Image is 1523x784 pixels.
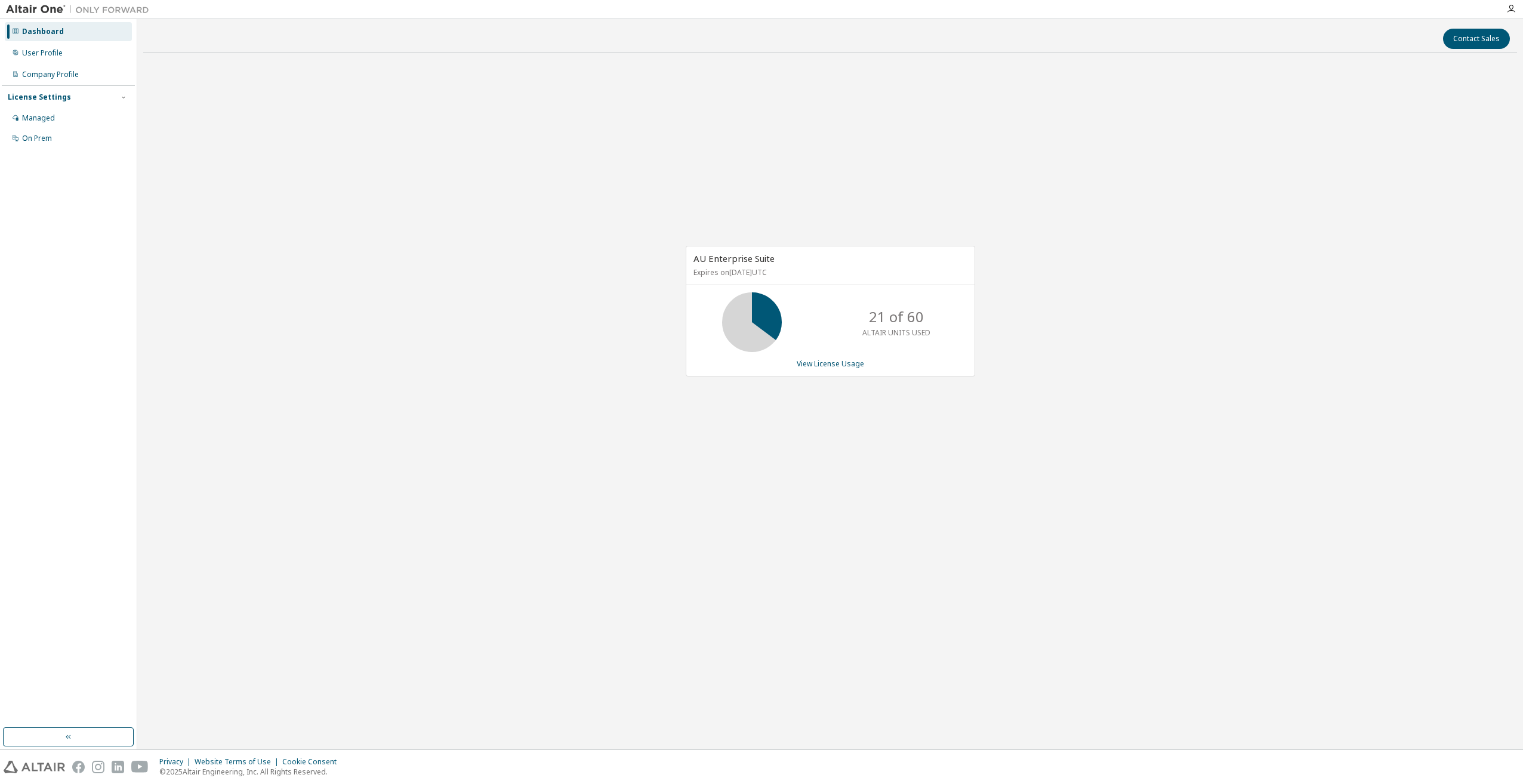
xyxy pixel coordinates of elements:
[22,134,52,143] div: On Prem
[159,757,195,767] div: Privacy
[282,757,344,767] div: Cookie Consent
[693,267,964,277] p: Expires on [DATE] UTC
[22,113,55,123] div: Managed
[1443,29,1510,49] button: Contact Sales
[22,27,64,36] div: Dashboard
[195,757,282,767] div: Website Terms of Use
[131,761,149,773] img: youtube.svg
[8,92,71,102] div: License Settings
[869,307,924,327] p: 21 of 60
[72,761,85,773] img: facebook.svg
[22,70,79,79] div: Company Profile
[22,48,63,58] div: User Profile
[693,252,775,264] span: AU Enterprise Suite
[4,761,65,773] img: altair_logo.svg
[862,328,930,338] p: ALTAIR UNITS USED
[6,4,155,16] img: Altair One
[159,767,344,777] p: © 2025 Altair Engineering, Inc. All Rights Reserved.
[112,761,124,773] img: linkedin.svg
[797,359,864,369] a: View License Usage
[92,761,104,773] img: instagram.svg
